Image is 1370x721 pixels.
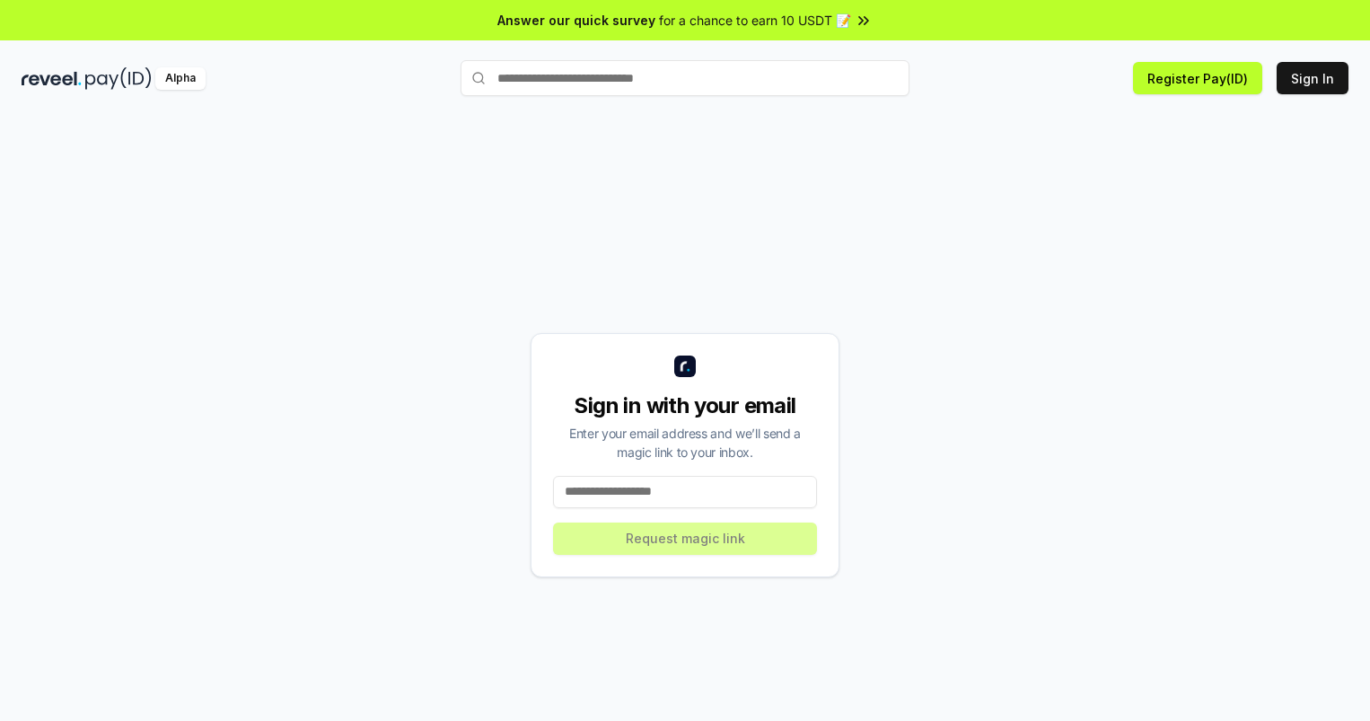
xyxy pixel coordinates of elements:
img: reveel_dark [22,67,82,90]
div: Sign in with your email [553,391,817,420]
button: Register Pay(ID) [1133,62,1262,94]
img: logo_small [674,356,696,377]
span: for a chance to earn 10 USDT 📝 [659,11,851,30]
div: Enter your email address and we’ll send a magic link to your inbox. [553,424,817,462]
span: Answer our quick survey [497,11,655,30]
img: pay_id [85,67,152,90]
div: Alpha [155,67,206,90]
button: Sign In [1277,62,1348,94]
